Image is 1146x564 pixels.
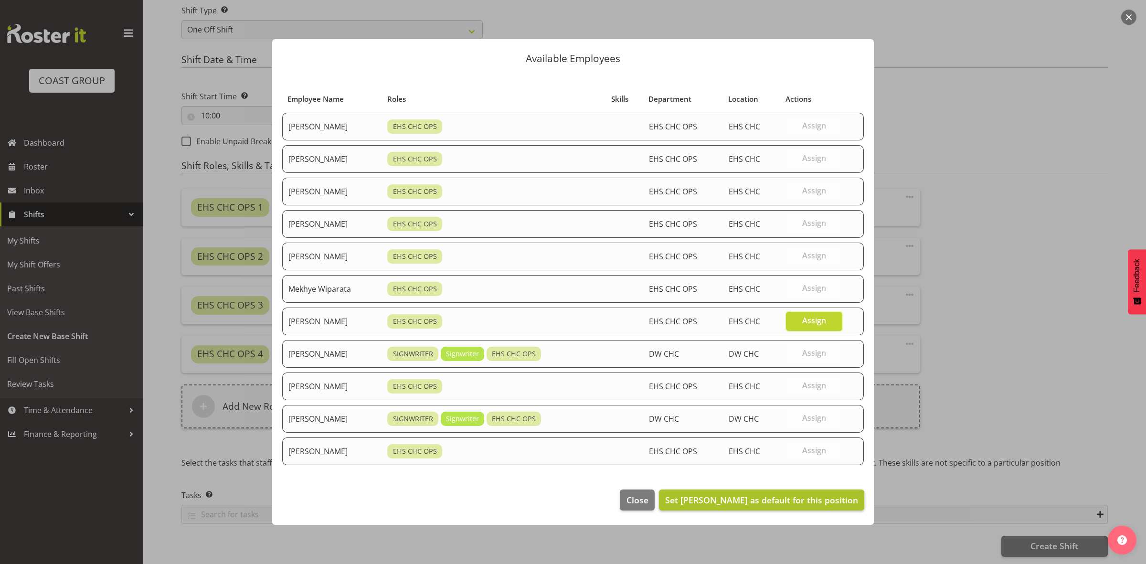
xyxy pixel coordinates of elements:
span: Assign [802,153,826,163]
span: EHS CHC OPS [649,219,697,229]
span: EHS CHC OPS [393,251,437,262]
span: DW CHC [649,349,679,359]
span: Assign [802,348,826,358]
span: EHS CHC OPS [393,219,437,229]
span: EHS CHC OPS [492,414,536,424]
span: Assign [802,446,826,455]
span: EHS CHC OPS [649,381,697,392]
span: DW CHC [729,414,759,424]
span: EHS CHC OPS [649,446,697,457]
span: SIGNWRITER [393,349,433,359]
span: Roles [387,94,406,105]
span: EHS CHC [729,219,760,229]
span: DW CHC [729,349,759,359]
span: Assign [802,251,826,260]
span: EHS CHC OPS [393,121,437,132]
td: [PERSON_NAME] [282,308,382,335]
span: Employee Name [287,94,344,105]
span: EHS CHC OPS [393,316,437,327]
span: EHS CHC [729,154,760,164]
span: Assign [802,413,826,423]
span: EHS CHC OPS [649,251,697,262]
span: Assign [802,283,826,293]
span: EHS CHC OPS [492,349,536,359]
span: Feedback [1133,259,1141,292]
span: Actions [785,94,811,105]
span: Location [728,94,758,105]
td: [PERSON_NAME] [282,437,382,465]
td: [PERSON_NAME] [282,372,382,400]
span: EHS CHC [729,186,760,197]
span: EHS CHC OPS [393,186,437,197]
span: Assign [802,381,826,390]
td: [PERSON_NAME] [282,145,382,173]
span: Assign [802,218,826,228]
span: EHS CHC OPS [393,381,437,392]
span: EHS CHC OPS [649,284,697,294]
span: EHS CHC OPS [649,316,697,327]
td: [PERSON_NAME] [282,340,382,368]
span: DW CHC [649,414,679,424]
span: EHS CHC OPS [649,154,697,164]
td: Mekhye Wiparata [282,275,382,303]
span: Signwriter [446,349,479,359]
span: Close [626,494,648,506]
span: Assign [802,186,826,195]
span: EHS CHC [729,121,760,132]
td: [PERSON_NAME] [282,405,382,433]
span: EHS CHC [729,284,760,294]
span: Department [648,94,691,105]
span: EHS CHC OPS [649,186,697,197]
span: EHS CHC [729,251,760,262]
span: EHS CHC [729,446,760,457]
span: EHS CHC OPS [393,284,437,294]
td: [PERSON_NAME] [282,113,382,140]
span: EHS CHC OPS [393,154,437,164]
span: EHS CHC [729,381,760,392]
span: EHS CHC [729,316,760,327]
span: SIGNWRITER [393,414,433,424]
p: Available Employees [282,53,864,64]
span: Assign [802,316,826,325]
span: EHS CHC OPS [649,121,697,132]
td: [PERSON_NAME] [282,243,382,270]
button: Set [PERSON_NAME] as default for this position [659,490,864,511]
span: Signwriter [446,414,479,424]
span: EHS CHC OPS [393,446,437,457]
span: Set [PERSON_NAME] as default for this position [665,494,858,506]
img: help-xxl-2.png [1117,535,1127,545]
span: Skills [611,94,628,105]
button: Feedback - Show survey [1128,249,1146,314]
td: [PERSON_NAME] [282,210,382,238]
td: [PERSON_NAME] [282,178,382,205]
span: Assign [802,121,826,130]
button: Close [620,490,654,511]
